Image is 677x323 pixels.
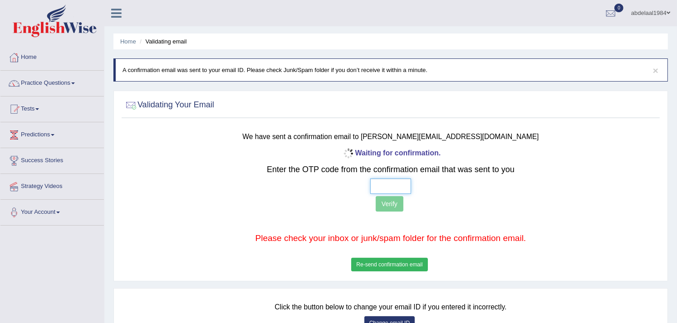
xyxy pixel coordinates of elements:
[242,133,539,140] small: We have sent a confirmation email to [PERSON_NAME][EMAIL_ADDRESS][DOMAIN_NAME]
[351,258,427,271] button: Re-send confirmation email
[120,38,136,45] a: Home
[0,71,104,93] a: Practice Questions
[169,165,613,174] h2: Enter the OTP code from the confirmation email that was sent to you
[0,96,104,119] a: Tests
[0,45,104,67] a: Home
[653,66,658,75] button: ×
[124,98,214,112] h2: Validating Your Email
[614,4,623,12] span: 0
[341,149,441,157] b: Waiting for confirmation.
[0,148,104,171] a: Success Stories
[275,303,506,311] small: Click the button below to change your email ID if you entered it incorrectly.
[0,122,104,145] a: Predictions
[0,174,104,197] a: Strategy Videos
[169,232,613,245] p: Please check your inbox or junk/spam folder for the confirmation email.
[0,200,104,222] a: Your Account
[113,58,668,82] div: A confirmation email was sent to your email ID. Please check Junk/Spam folder if you don’t receiv...
[341,146,355,161] img: icon-progress-circle-small.gif
[137,37,186,46] li: Validating email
